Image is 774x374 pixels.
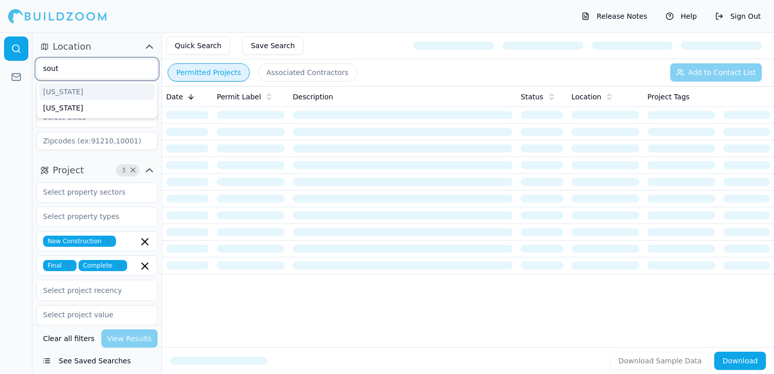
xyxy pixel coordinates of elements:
[39,100,155,116] div: [US_STATE]
[36,81,158,119] div: Suggestions
[521,92,544,102] span: Status
[43,236,116,247] span: New Construction
[166,92,183,102] span: Date
[661,8,702,24] button: Help
[39,84,155,100] div: [US_STATE]
[37,207,144,226] input: Select property types
[79,260,127,271] span: Complete
[53,40,91,54] span: Location
[36,162,158,178] button: Project3Clear Project filters
[647,92,689,102] span: Project Tags
[36,352,158,370] button: See Saved Searches
[714,352,766,370] button: Download
[217,92,261,102] span: Permit Label
[37,59,144,78] input: Select states
[168,63,250,82] button: Permitted Projects
[53,163,84,177] span: Project
[710,8,766,24] button: Sign Out
[166,36,230,55] button: Quick Search
[576,8,652,24] button: Release Notes
[37,306,144,324] input: Select project value
[571,92,601,102] span: Location
[258,63,357,82] button: Associated Contractors
[37,183,144,201] input: Select property sectors
[242,36,303,55] button: Save Search
[36,132,158,150] input: Zipcodes (ex:91210,10001)
[119,165,129,175] span: 3
[36,39,158,55] button: Location
[293,92,333,102] span: Description
[43,260,76,271] span: Final
[129,168,137,173] span: Clear Project filters
[41,329,97,348] button: Clear all filters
